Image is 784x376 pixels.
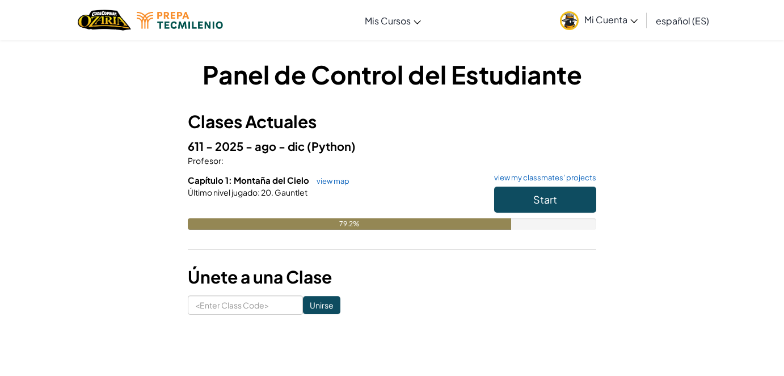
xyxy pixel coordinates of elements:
[650,5,715,36] a: español (ES)
[303,296,340,314] input: Unirse
[188,155,221,166] span: Profesor
[188,109,596,134] h3: Clases Actuales
[307,139,356,153] span: (Python)
[188,218,511,230] div: 79.2%
[188,187,258,197] span: Último nivel jugado
[258,187,260,197] span: :
[359,5,427,36] a: Mis Cursos
[311,176,349,185] a: view map
[78,9,130,32] img: Home
[560,11,579,30] img: avatar
[188,295,303,315] input: <Enter Class Code>
[188,175,311,185] span: Capítulo 1: Montaña del Cielo
[494,187,596,213] button: Start
[260,187,273,197] span: 20.
[78,9,130,32] a: Ozaria by CodeCombat logo
[188,264,596,290] h3: Únete a una Clase
[584,14,638,26] span: Mi Cuenta
[273,187,307,197] span: Gauntlet
[365,15,411,27] span: Mis Cursos
[488,174,596,181] a: view my classmates' projects
[137,12,223,29] img: Tecmilenio logo
[188,57,596,92] h1: Panel de Control del Estudiante
[554,2,643,38] a: Mi Cuenta
[656,15,709,27] span: español (ES)
[533,193,557,206] span: Start
[221,155,224,166] span: :
[188,139,307,153] span: 611 - 2025 - ago - dic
